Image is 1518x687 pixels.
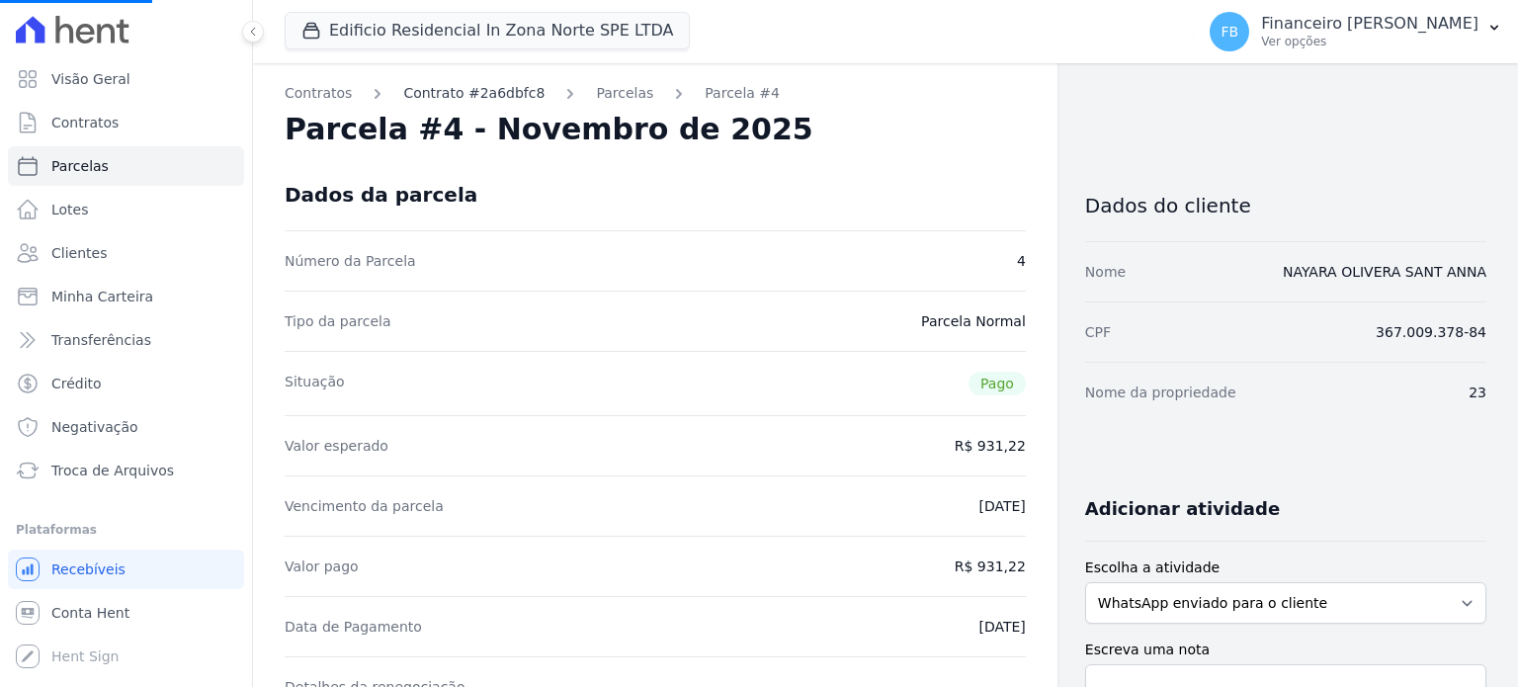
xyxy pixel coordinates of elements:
[8,190,244,229] a: Lotes
[8,59,244,99] a: Visão Geral
[955,557,1026,576] dd: R$ 931,22
[285,183,477,207] div: Dados da parcela
[8,364,244,403] a: Crédito
[51,113,119,132] span: Contratos
[1261,34,1478,49] p: Ver opções
[51,559,126,579] span: Recebíveis
[8,407,244,447] a: Negativação
[596,83,653,104] a: Parcelas
[16,518,236,542] div: Plataformas
[978,496,1025,516] dd: [DATE]
[8,451,244,490] a: Troca de Arquivos
[51,374,102,393] span: Crédito
[285,617,422,637] dt: Data de Pagamento
[51,200,89,219] span: Lotes
[1085,194,1486,217] h3: Dados do cliente
[1194,4,1518,59] button: FB Financeiro [PERSON_NAME] Ver opções
[285,83,352,104] a: Contratos
[8,320,244,360] a: Transferências
[1085,322,1111,342] dt: CPF
[1085,262,1126,282] dt: Nome
[1017,251,1026,271] dd: 4
[8,233,244,273] a: Clientes
[1085,383,1236,402] dt: Nome da propriedade
[51,330,151,350] span: Transferências
[285,372,345,395] dt: Situação
[978,617,1025,637] dd: [DATE]
[8,277,244,316] a: Minha Carteira
[285,311,391,331] dt: Tipo da parcela
[285,557,359,576] dt: Valor pago
[285,436,388,456] dt: Valor esperado
[1261,14,1478,34] p: Financeiro [PERSON_NAME]
[285,12,690,49] button: Edificio Residencial In Zona Norte SPE LTDA
[285,496,444,516] dt: Vencimento da parcela
[8,550,244,589] a: Recebíveis
[285,251,416,271] dt: Número da Parcela
[51,461,174,480] span: Troca de Arquivos
[1283,264,1486,280] a: NAYARA OLIVERA SANT ANNA
[51,69,130,89] span: Visão Geral
[285,83,1026,104] nav: Breadcrumb
[8,146,244,186] a: Parcelas
[8,593,244,633] a: Conta Hent
[705,83,780,104] a: Parcela #4
[51,287,153,306] span: Minha Carteira
[1085,640,1486,660] label: Escreva uma nota
[51,243,107,263] span: Clientes
[1376,322,1486,342] dd: 367.009.378-84
[51,156,109,176] span: Parcelas
[403,83,545,104] a: Contrato #2a6dbfc8
[51,417,138,437] span: Negativação
[1469,383,1486,402] dd: 23
[285,112,813,147] h2: Parcela #4 - Novembro de 2025
[8,103,244,142] a: Contratos
[969,372,1026,395] span: Pago
[955,436,1026,456] dd: R$ 931,22
[921,311,1026,331] dd: Parcela Normal
[1085,558,1486,578] label: Escolha a atividade
[1221,25,1238,39] span: FB
[51,603,129,623] span: Conta Hent
[1085,497,1280,521] h3: Adicionar atividade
